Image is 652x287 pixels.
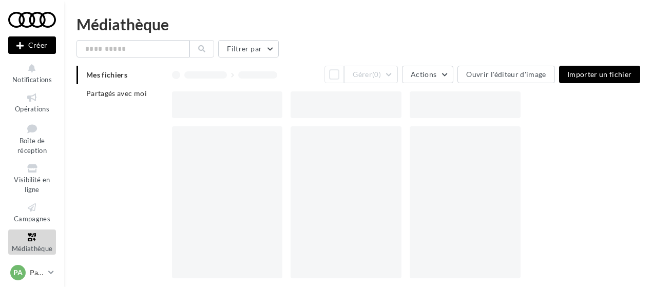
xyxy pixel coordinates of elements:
span: Importer un fichier [567,70,632,79]
p: Partenaire Audi [30,267,44,278]
span: Campagnes [14,215,50,223]
a: Médiathèque [8,229,56,255]
a: Opérations [8,90,56,115]
span: Partagés avec moi [86,89,147,98]
div: Médiathèque [76,16,640,32]
a: Boîte de réception [8,120,56,157]
span: Opérations [15,105,49,113]
span: Médiathèque [12,244,53,253]
button: Importer un fichier [559,66,640,83]
button: Filtrer par [218,40,279,58]
button: Actions [402,66,453,83]
span: (0) [372,70,381,79]
span: Boîte de réception [17,137,47,155]
button: Gérer(0) [344,66,398,83]
button: Notifications [8,61,56,86]
button: Créer [8,36,56,54]
button: Ouvrir l'éditeur d'image [457,66,554,83]
span: Mes fichiers [86,70,127,79]
a: Visibilité en ligne [8,161,56,196]
a: PA Partenaire Audi [8,263,56,282]
span: Notifications [12,75,52,84]
span: PA [13,267,23,278]
span: Actions [411,70,436,79]
div: Nouvelle campagne [8,36,56,54]
a: Campagnes [8,200,56,225]
span: Visibilité en ligne [14,176,50,194]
